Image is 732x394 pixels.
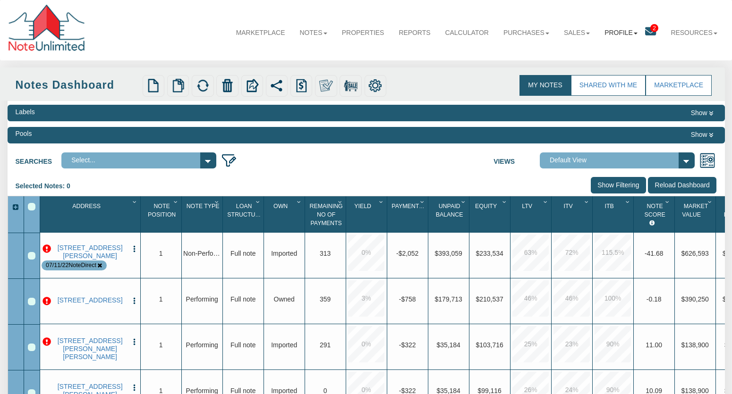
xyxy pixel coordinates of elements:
div: Sort None [553,200,592,229]
div: 23.0 [553,326,590,362]
img: edit_filter_icon.png [221,152,237,168]
span: $393,059 [435,250,462,257]
span: Itb [605,203,614,210]
img: settings.png [368,79,382,92]
div: Row 1, Row Selection Checkbox [28,252,35,260]
span: Non-Performing [183,250,230,257]
img: for_sale.png [344,79,357,92]
div: Column Menu [501,196,510,205]
span: Full note [230,341,255,349]
a: 1730 Proctor Road , HENDERSON, TN, 38340 [52,337,128,360]
span: -41.68 [645,250,664,257]
div: Itb Sort None [595,200,633,229]
div: 0.0 [348,235,384,271]
a: Marketplace [229,21,292,45]
span: Note Position [148,203,176,218]
div: Labels [16,108,35,117]
div: 46.0 [512,280,549,317]
div: Yield Sort None [348,200,387,229]
div: Sort None [430,200,469,229]
span: Payment(P&I) [392,203,432,210]
a: Notes [292,21,334,45]
div: Sort None [266,200,305,229]
div: Note Position Sort None [143,200,181,229]
div: Column Menu [460,196,468,205]
label: Searches [16,152,62,167]
div: Sort None [225,200,264,229]
button: Press to open the note menu [130,337,138,346]
span: $210,537 [476,295,503,303]
div: Sort None [184,200,222,229]
input: Show Filtering [591,177,647,193]
span: Note Type [187,203,220,210]
div: Column Menu [583,196,592,205]
span: Unpaid Balance [436,203,463,218]
img: share.svg [270,79,283,92]
span: $233,534 [476,250,503,257]
img: history.png [295,79,308,92]
div: Column Menu [542,196,551,205]
div: Sort None [677,200,715,229]
div: Note Score Sort None [636,200,674,229]
button: Press to open the note menu [130,296,138,306]
span: -$322 [399,341,416,349]
div: Note is contained in the pool 07/11/22NoteDirect [46,261,96,270]
div: Sort None [512,200,551,229]
div: Sort None [636,200,674,229]
a: Properties [334,21,392,45]
div: Market Value Sort None [677,200,715,229]
div: Column Menu [254,196,263,205]
img: views.png [699,152,715,168]
a: Calculator [438,21,496,45]
div: 72.0 [553,235,590,271]
div: Row 2, Row Selection Checkbox [28,298,35,305]
span: 11.00 [646,341,662,349]
div: Column Menu [336,196,345,205]
div: 25.0 [512,326,549,362]
div: Remaining No Of Payments Sort None [307,200,346,229]
input: Reload Dashboard [648,177,716,193]
div: Sort None [42,200,140,229]
button: Press to open the note menu [130,244,138,253]
div: Pools [16,129,32,139]
span: Address [72,203,101,210]
div: Row 3, Row Selection Checkbox [28,344,35,351]
span: Full note [230,250,255,257]
span: Imported [271,341,297,349]
span: $390,250 [681,295,709,303]
a: 2 [645,21,664,45]
div: Equity Sort None [471,200,510,229]
span: -0.18 [647,295,662,303]
span: $35,184 [436,341,460,349]
span: 291 [320,341,331,349]
div: 3.0 [348,280,384,317]
span: Performing [186,341,218,349]
img: copy.png [171,79,185,92]
div: Note Type Sort None [184,200,222,229]
div: Notes Dashboard [16,77,140,93]
div: Column Menu [706,196,715,205]
button: Show [688,129,717,141]
div: 0.0 [348,326,384,362]
a: Sales [557,21,597,45]
div: Column Menu [295,196,304,205]
span: Owned [274,295,295,303]
span: Note Score [645,203,665,218]
span: 1 [159,250,163,257]
div: Payment(P&I) Sort None [389,200,428,229]
img: cell-menu.png [130,297,138,305]
img: trash.png [221,79,234,92]
span: Remaining No Of Payments [310,203,343,226]
span: Market Value [682,203,708,218]
div: Sort None [471,200,510,229]
span: Ltv [522,203,532,210]
span: 1 [159,295,163,303]
span: Yield [354,203,371,210]
div: Ltv Sort None [512,200,551,229]
div: Sort None [307,200,346,229]
div: Unpaid Balance Sort None [430,200,469,229]
div: Loan Structure Sort None [225,200,264,229]
div: 63.0 [512,235,549,271]
div: Itv Sort None [553,200,592,229]
div: Sort None [389,200,428,229]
